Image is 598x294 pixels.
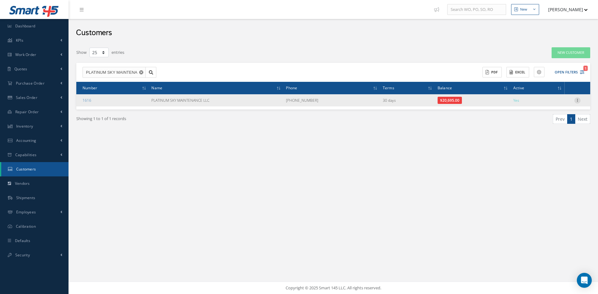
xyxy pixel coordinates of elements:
span: Sales Order [16,95,37,100]
h2: Customers [76,28,112,38]
span: Accounting [16,138,36,143]
button: New [511,4,539,15]
td: 30 days [380,94,435,106]
span: Defaults [15,238,30,243]
svg: Reset [139,70,143,74]
span: Number [83,85,97,91]
input: Search by Name [83,67,146,78]
span: Work Order [15,52,36,57]
button: Excel [506,67,529,78]
span: Repair Order [15,109,39,114]
a: 1616 [83,98,91,103]
span: Active [513,85,524,91]
div: Copyright © 2025 Smart 145 LLC. All rights reserved. [75,285,592,291]
span: Phone [286,85,297,91]
button: Open Filters1 [549,67,584,77]
button: Reset [138,67,146,78]
label: entries [112,47,124,56]
span: Quotes [14,66,27,72]
div: Showing 1 to 1 of 1 records [72,114,333,129]
span: Yes [513,98,519,103]
a: Customers [1,162,69,176]
button: New Customer [552,47,590,58]
span: Employees [16,209,36,215]
input: Search WO, PO, SO, RO [447,4,506,15]
span: KPIs [16,38,23,43]
td: PLATINUM SKY MAINTENANCE LLC [149,94,283,106]
button: PDF [482,67,502,78]
span: Balance [438,85,452,91]
span: Terms [383,85,394,91]
a: 1 [567,114,575,124]
span: Dashboard [15,23,36,29]
button: [PERSON_NAME] [542,3,588,16]
span: Capabilities [15,152,37,157]
div: Open Intercom Messenger [577,273,592,288]
span: Security [15,252,30,258]
span: Inventory [16,124,33,129]
div: New [520,7,527,12]
span: Calibration [16,224,36,229]
span: Purchase Order [16,81,45,86]
span: $20,695.00 [438,97,462,104]
span: Customers [16,166,36,172]
span: Name [151,85,162,91]
td: [PHONE_NUMBER] [283,94,380,106]
span: Shipments [16,195,36,200]
span: Vendors [15,181,30,186]
span: 1 [583,66,588,71]
label: Show [76,47,87,56]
